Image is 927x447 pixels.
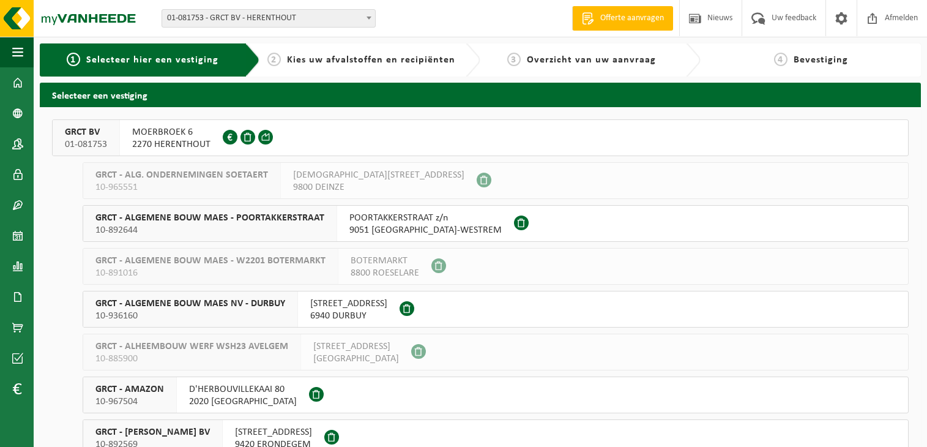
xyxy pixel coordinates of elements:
[287,55,455,65] span: Kies uw afvalstoffen en recipiënten
[132,126,210,138] span: MOERBROEK 6
[95,181,268,193] span: 10-965551
[313,353,399,365] span: [GEOGRAPHIC_DATA]
[235,426,312,438] span: [STREET_ADDRESS]
[83,291,909,328] button: GRCT - ALGEMENE BOUW MAES NV - DURBUY 10-936160 [STREET_ADDRESS]6940 DURBUY
[86,55,218,65] span: Selecteer hier een vestiging
[313,340,399,353] span: [STREET_ADDRESS]
[83,205,909,242] button: GRCT - ALGEMENE BOUW MAES - POORTAKKERSTRAAT 10-892644 POORTAKKERSTRAAT z/n9051 [GEOGRAPHIC_DATA]...
[794,55,848,65] span: Bevestiging
[95,169,268,181] span: GRCT - ALG. ONDERNEMINGEN SOETAERT
[95,396,164,408] span: 10-967504
[349,224,502,236] span: 9051 [GEOGRAPHIC_DATA]-WESTREM
[95,383,164,396] span: GRCT - AMAZON
[293,181,464,193] span: 9800 DEINZE
[83,377,909,413] button: GRCT - AMAZON 10-967504 D'HERBOUVILLEKAAI 802020 [GEOGRAPHIC_DATA]
[351,267,419,279] span: 8800 ROESELARE
[65,126,107,138] span: GRCT BV
[293,169,464,181] span: [DEMOGRAPHIC_DATA][STREET_ADDRESS]
[310,310,387,322] span: 6940 DURBUY
[95,310,285,322] span: 10-936160
[52,119,909,156] button: GRCT BV 01-081753 MOERBROEK 62270 HERENTHOUT
[95,267,326,279] span: 10-891016
[95,426,210,438] span: GRCT - [PERSON_NAME] BV
[774,53,787,66] span: 4
[95,255,326,267] span: GRCT - ALGEMENE BOUW MAES - W2201 BOTERMARKT
[189,383,297,396] span: D'HERBOUVILLEKAAI 80
[40,83,921,107] h2: Selecteer een vestiging
[95,353,288,365] span: 10-885900
[527,55,656,65] span: Overzicht van uw aanvraag
[67,53,80,66] span: 1
[65,138,107,151] span: 01-081753
[95,340,288,353] span: GRCT - ALHEEMBOUW WERF WSH23 AVELGEM
[95,298,285,310] span: GRCT - ALGEMENE BOUW MAES NV - DURBUY
[351,255,419,267] span: BOTERMARKT
[349,212,502,224] span: POORTAKKERSTRAAT z/n
[310,298,387,310] span: [STREET_ADDRESS]
[162,10,375,27] span: 01-081753 - GRCT BV - HERENTHOUT
[597,12,667,24] span: Offerte aanvragen
[507,53,521,66] span: 3
[132,138,210,151] span: 2270 HERENTHOUT
[267,53,281,66] span: 2
[95,224,324,236] span: 10-892644
[572,6,673,31] a: Offerte aanvragen
[189,396,297,408] span: 2020 [GEOGRAPHIC_DATA]
[95,212,324,224] span: GRCT - ALGEMENE BOUW MAES - POORTAKKERSTRAAT
[162,9,376,28] span: 01-081753 - GRCT BV - HERENTHOUT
